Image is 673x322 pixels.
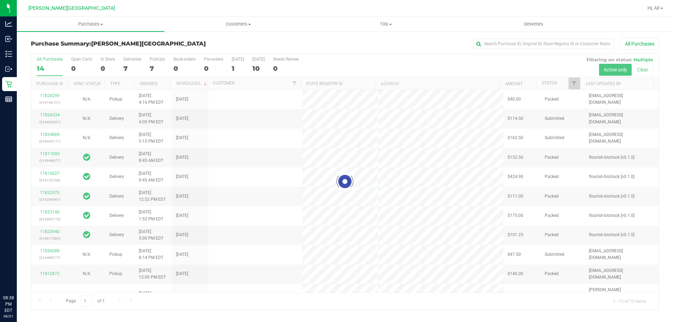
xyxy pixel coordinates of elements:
[620,38,659,50] button: All Purchases
[7,266,28,287] iframe: Resource center
[17,21,164,27] span: Purchases
[91,40,206,47] span: [PERSON_NAME][GEOGRAPHIC_DATA]
[515,21,553,27] span: Deliveries
[5,96,12,103] inline-svg: Reports
[473,39,613,49] input: Search Purchase ID, Original ID, State Registry ID or Customer Name...
[3,314,14,319] p: 08/21
[5,50,12,57] inline-svg: Inventory
[5,66,12,73] inline-svg: Outbound
[5,20,12,27] inline-svg: Analytics
[5,35,12,42] inline-svg: Inbound
[165,21,312,27] span: Customers
[17,17,164,32] a: Purchases
[312,21,459,27] span: Tills
[647,5,660,11] span: Hi, Al!
[164,17,312,32] a: Customers
[31,41,240,47] h3: Purchase Summary:
[460,17,607,32] a: Deliveries
[5,81,12,88] inline-svg: Retail
[312,17,460,32] a: Tills
[3,295,14,314] p: 08:38 PM EDT
[28,5,115,11] span: [PERSON_NAME][GEOGRAPHIC_DATA]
